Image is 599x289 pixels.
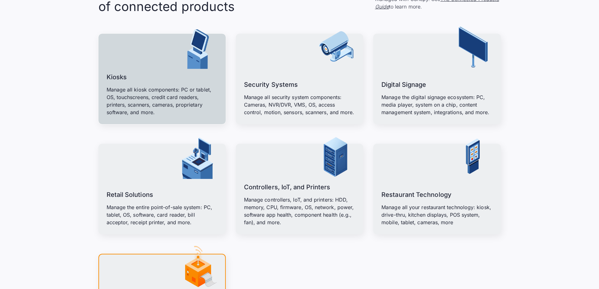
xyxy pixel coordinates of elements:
[381,80,426,90] h3: Digital Signage
[381,190,452,200] h3: Restaurant Technology
[236,34,363,124] a: Security SystemsManage all security system components: Cameras, NVR/DVR, VMS, OS, access control,...
[236,144,363,234] a: Controllers, IoT, and PrintersManage controllers, IoT, and printers: HDD, memory, CPU, firmware, ...
[244,196,355,226] p: Manage controllers, IoT, and printers: HDD, memory, CPU, firmware, OS, network, power, software a...
[373,34,501,124] a: Digital SignageManage the digital signage ecosystem: PC, media player, system on a chip, content ...
[98,144,226,234] a: Retail SolutionsManage the entire point-of-sale system: PC, tablet, OS, software, card reader, bi...
[244,80,298,90] h3: Security Systems
[107,72,127,82] h3: Kiosks
[107,190,153,200] h3: Retail Solutions
[107,86,218,116] p: Manage all kiosk components: PC or tablet, OS, touchscreens, credit card readers, printers, scann...
[373,144,501,234] a: Restaurant TechnologyManage all your restaurant technology: kiosk, drive-thru, kitchen displays, ...
[244,182,330,192] h3: Controllers, IoT, and Printers
[244,93,355,116] p: Manage all security system components: Cameras, NVR/DVR, VMS, OS, access control, motion, sensors...
[98,34,226,124] a: KiosksManage all kiosk components: PC or tablet, OS, touchscreens, credit card readers, printers,...
[381,93,492,116] p: Manage the digital signage ecosystem: PC, media player, system on a chip, content management syst...
[107,203,218,226] p: Manage the entire point-of-sale system: PC, tablet, OS, software, card reader, bill acceptor, rec...
[381,203,492,226] p: Manage all your restaurant technology: kiosk, drive-thru, kitchen displays, POS system, mobile, t...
